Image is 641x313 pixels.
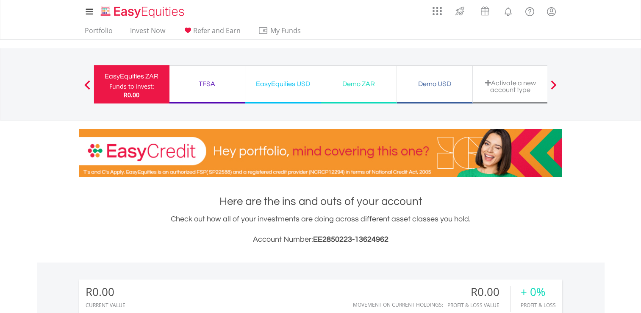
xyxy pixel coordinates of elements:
[521,302,556,308] div: Profit & Loss
[175,78,240,90] div: TFSA
[478,79,543,93] div: Activate a new account type
[179,26,244,39] a: Refer and Earn
[497,2,519,19] a: Notifications
[326,78,391,90] div: Demo ZAR
[353,302,443,307] div: Movement on Current Holdings:
[478,4,492,18] img: vouchers-v2.svg
[402,78,467,90] div: Demo USD
[97,2,188,19] a: Home page
[313,235,388,243] span: EE2850223-13624962
[521,286,556,298] div: + 0%
[86,286,125,298] div: R0.00
[541,2,562,21] a: My Profile
[81,26,116,39] a: Portfolio
[99,5,188,19] img: EasyEquities_Logo.png
[86,302,125,308] div: CURRENT VALUE
[109,82,154,91] div: Funds to invest:
[79,129,562,177] img: EasyCredit Promotion Banner
[127,26,169,39] a: Invest Now
[447,286,510,298] div: R0.00
[193,26,241,35] span: Refer and Earn
[79,213,562,246] div: Check out how all of your investments are doing across different asset classes you hold.
[453,4,467,18] img: thrive-v2.svg
[79,234,562,246] h3: Account Number:
[258,25,314,36] span: My Funds
[79,194,562,209] h1: Here are the ins and outs of your account
[447,302,510,308] div: Profit & Loss Value
[99,70,164,82] div: EasyEquities ZAR
[472,2,497,18] a: Vouchers
[519,2,541,19] a: FAQ's and Support
[433,6,442,16] img: grid-menu-icon.svg
[124,91,139,99] span: R0.00
[427,2,447,16] a: AppsGrid
[250,78,316,90] div: EasyEquities USD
